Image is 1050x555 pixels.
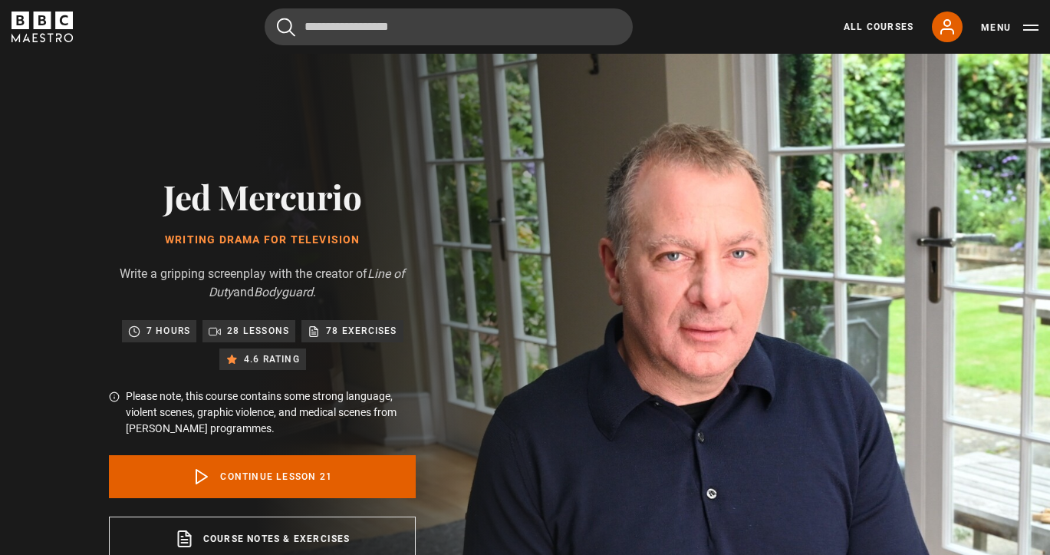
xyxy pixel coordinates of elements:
p: 4.6 rating [244,352,300,367]
svg: BBC Maestro [12,12,73,42]
p: Please note, this course contains some strong language, violent scenes, graphic violence, and med... [126,388,416,437]
a: Continue lesson 21 [109,455,416,498]
p: 78 exercises [326,323,397,339]
i: Bodyguard [254,285,313,299]
input: Search [265,8,633,45]
a: All Courses [844,20,913,34]
h2: Jed Mercurio [109,177,416,216]
button: Toggle navigation [981,20,1038,35]
p: Write a gripping screenplay with the creator of and . [109,265,416,302]
p: 7 hours [146,323,190,339]
button: Submit the search query [277,18,295,37]
p: 28 lessons [227,323,289,339]
h1: Writing Drama for Television [109,234,416,246]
